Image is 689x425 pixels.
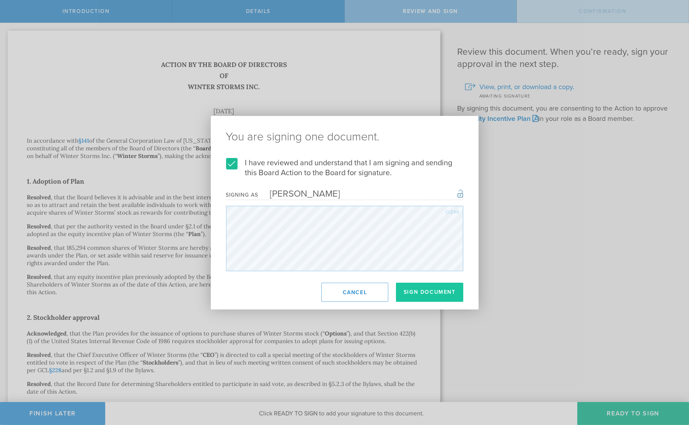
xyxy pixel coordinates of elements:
label: I have reviewed and understand that I am signing and sending this Board Action to the Board for s... [226,158,463,178]
button: Sign Document [396,283,463,302]
button: Cancel [321,283,388,302]
ng-pluralize: You are signing one document. [226,131,463,143]
iframe: Chat Widget [651,365,689,402]
div: [PERSON_NAME] [259,188,340,199]
div: Signing as [226,192,259,198]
